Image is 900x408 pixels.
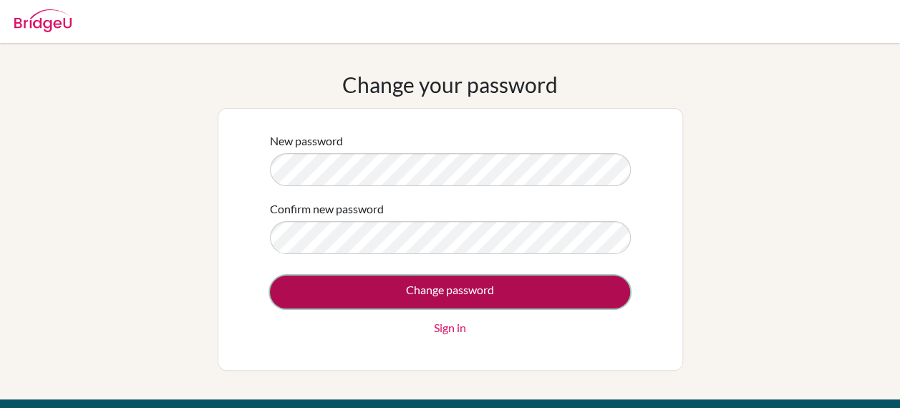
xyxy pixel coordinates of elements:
[342,72,558,97] h1: Change your password
[270,276,630,309] input: Change password
[14,9,72,32] img: Bridge-U
[270,132,343,150] label: New password
[270,200,384,218] label: Confirm new password
[434,319,466,336] a: Sign in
